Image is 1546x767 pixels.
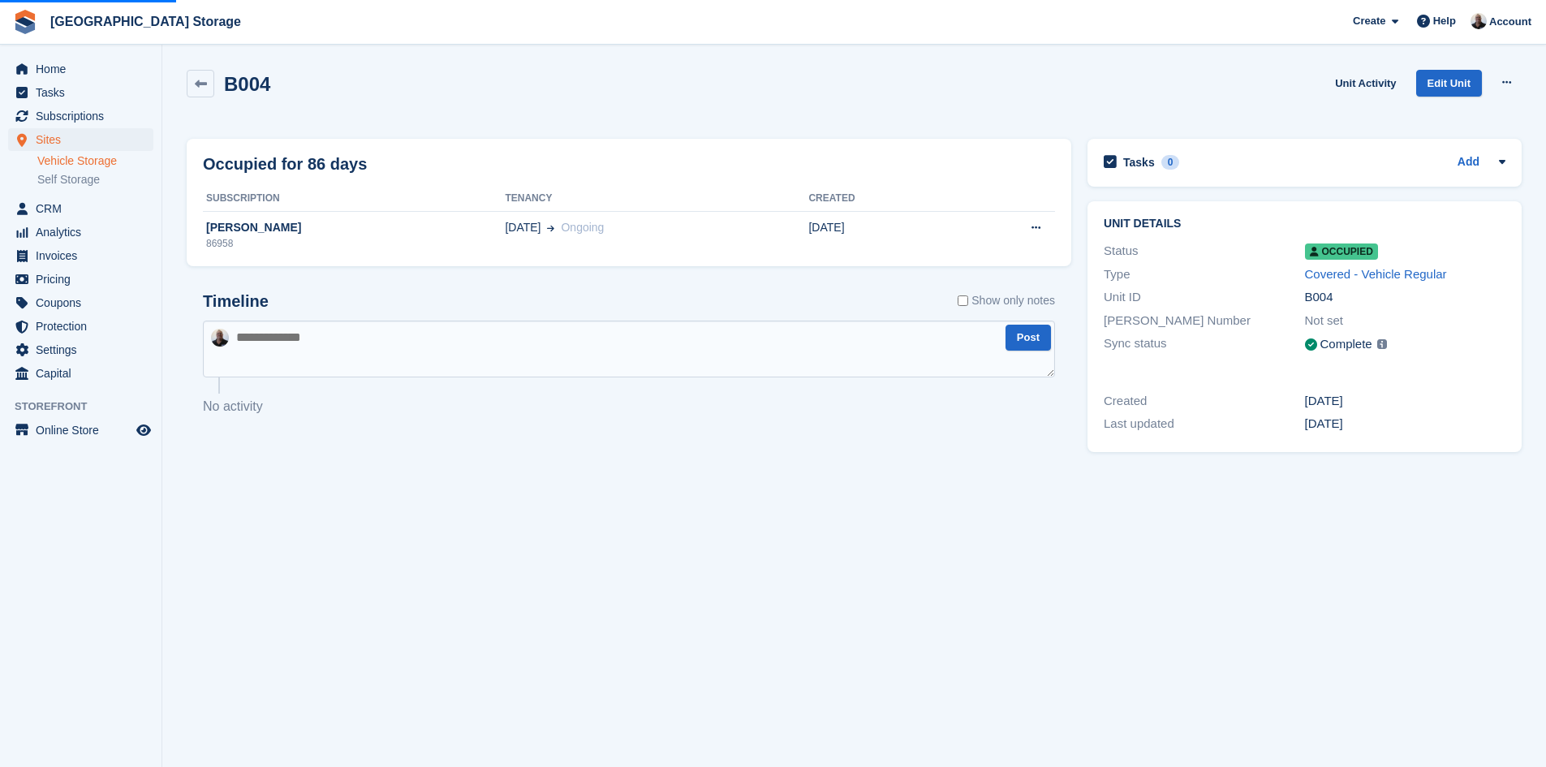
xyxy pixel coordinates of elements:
[8,128,153,151] a: menu
[1123,155,1155,170] h2: Tasks
[1104,334,1304,355] div: Sync status
[1305,415,1505,433] div: [DATE]
[958,292,968,309] input: Show only notes
[36,58,133,80] span: Home
[1104,392,1304,411] div: Created
[1489,14,1531,30] span: Account
[203,186,505,212] th: Subscription
[13,10,37,34] img: stora-icon-8386f47178a22dfd0bd8f6a31ec36ba5ce8667c1dd55bd0f319d3a0aa187defe.svg
[1377,339,1387,349] img: icon-info-grey-7440780725fd019a000dd9b08b2336e03edf1995a4989e88bcd33f0948082b44.svg
[36,419,133,442] span: Online Store
[134,420,153,440] a: Preview store
[203,152,367,176] h2: Occupied for 86 days
[8,268,153,291] a: menu
[37,153,153,169] a: Vehicle Storage
[8,105,153,127] a: menu
[1305,267,1447,281] a: Covered - Vehicle Regular
[561,221,604,234] span: Ongoing
[8,197,153,220] a: menu
[8,221,153,243] a: menu
[36,128,133,151] span: Sites
[1416,70,1482,97] a: Edit Unit
[1161,155,1180,170] div: 0
[958,292,1055,309] label: Show only notes
[36,291,133,314] span: Coupons
[8,419,153,442] a: menu
[203,397,1055,416] p: No activity
[224,73,270,95] h2: B004
[1104,312,1304,330] div: [PERSON_NAME] Number
[1471,13,1487,29] img: Keith Strivens
[36,362,133,385] span: Capital
[1329,70,1402,97] a: Unit Activity
[1104,242,1304,261] div: Status
[1305,288,1505,307] div: B004
[211,329,229,347] img: Keith Strivens
[8,291,153,314] a: menu
[808,211,950,260] td: [DATE]
[8,58,153,80] a: menu
[1104,265,1304,284] div: Type
[1458,153,1479,172] a: Add
[8,362,153,385] a: menu
[36,338,133,361] span: Settings
[36,197,133,220] span: CRM
[36,315,133,338] span: Protection
[36,221,133,243] span: Analytics
[36,268,133,291] span: Pricing
[1006,325,1051,351] button: Post
[36,105,133,127] span: Subscriptions
[1104,288,1304,307] div: Unit ID
[1104,218,1505,231] h2: Unit details
[8,315,153,338] a: menu
[8,244,153,267] a: menu
[1305,392,1505,411] div: [DATE]
[1305,243,1378,260] span: Occupied
[1305,312,1505,330] div: Not set
[808,186,950,212] th: Created
[203,292,269,311] h2: Timeline
[8,338,153,361] a: menu
[1104,415,1304,433] div: Last updated
[203,219,505,236] div: [PERSON_NAME]
[505,186,808,212] th: Tenancy
[1320,335,1372,354] div: Complete
[36,81,133,104] span: Tasks
[203,236,505,251] div: 86958
[1353,13,1385,29] span: Create
[37,172,153,187] a: Self Storage
[44,8,248,35] a: [GEOGRAPHIC_DATA] Storage
[8,81,153,104] a: menu
[505,219,540,236] span: [DATE]
[15,399,161,415] span: Storefront
[36,244,133,267] span: Invoices
[1433,13,1456,29] span: Help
